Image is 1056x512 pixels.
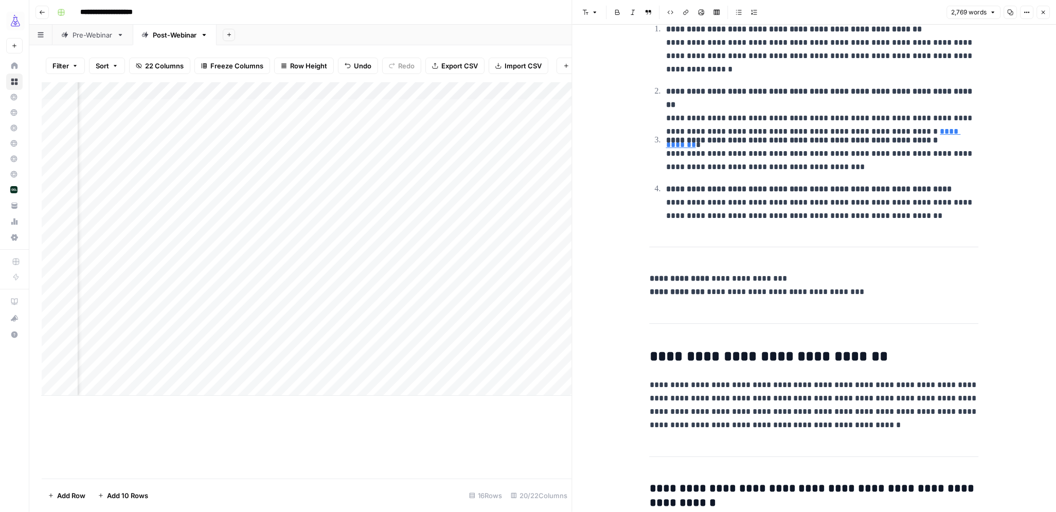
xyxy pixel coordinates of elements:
[42,487,92,504] button: Add Row
[6,12,25,30] img: AirOps Growth Logo
[465,487,507,504] div: 16 Rows
[441,61,478,71] span: Export CSV
[6,310,23,326] button: What's new?
[398,61,415,71] span: Redo
[6,58,23,74] a: Home
[6,229,23,246] a: Settings
[6,213,23,230] a: Usage
[107,490,148,501] span: Add 10 Rows
[489,58,548,74] button: Import CSV
[46,58,85,74] button: Filter
[133,25,217,45] a: Post-Webinar
[6,74,23,90] a: Browse
[338,58,378,74] button: Undo
[145,61,184,71] span: 22 Columns
[6,8,23,34] button: Workspace: AirOps Growth
[92,487,154,504] button: Add 10 Rows
[153,30,196,40] div: Post-Webinar
[73,30,113,40] div: Pre-Webinar
[505,61,542,71] span: Import CSV
[129,58,190,74] button: 22 Columns
[507,487,572,504] div: 20/22 Columns
[382,58,421,74] button: Redo
[6,294,23,310] a: AirOps Academy
[10,186,17,193] img: yjux4x3lwinlft1ym4yif8lrli78
[7,310,22,326] div: What's new?
[6,197,23,214] a: Your Data
[425,58,485,74] button: Export CSV
[96,61,109,71] span: Sort
[57,490,85,501] span: Add Row
[89,58,125,74] button: Sort
[290,61,327,71] span: Row Height
[210,61,263,71] span: Freeze Columns
[194,58,270,74] button: Freeze Columns
[52,25,133,45] a: Pre-Webinar
[52,61,69,71] span: Filter
[951,8,987,17] span: 2,769 words
[354,61,371,71] span: Undo
[6,326,23,343] button: Help + Support
[946,6,1000,19] button: 2,769 words
[274,58,334,74] button: Row Height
